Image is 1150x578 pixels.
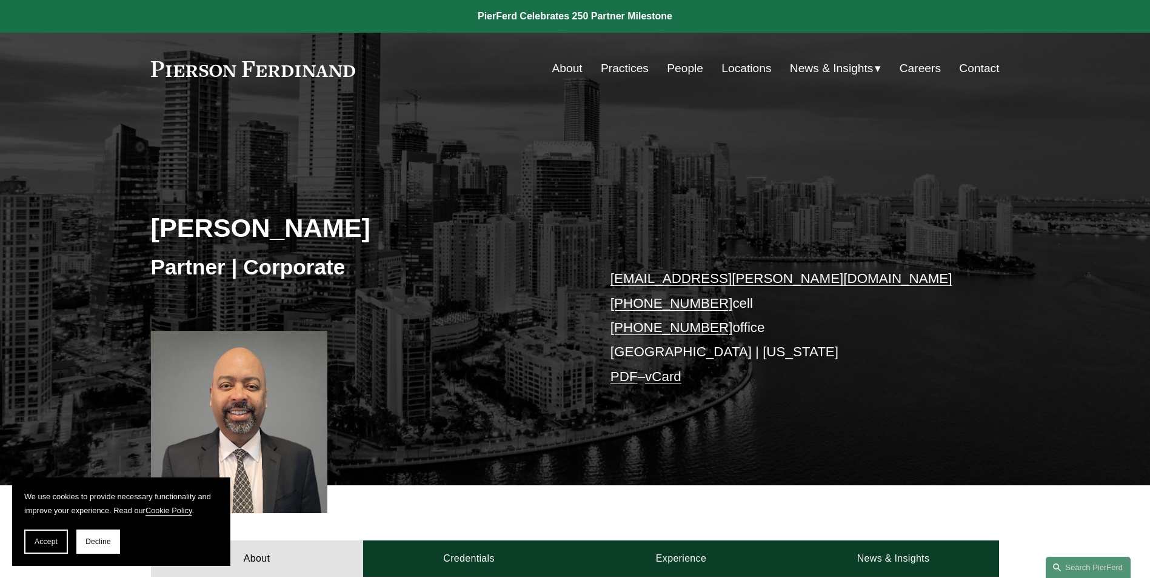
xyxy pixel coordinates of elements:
a: Careers [900,57,941,80]
p: cell office [GEOGRAPHIC_DATA] | [US_STATE] – [610,267,964,389]
button: Decline [76,530,120,554]
h3: Partner | Corporate [151,254,575,281]
a: [PHONE_NUMBER] [610,320,733,335]
a: News & Insights [787,540,999,577]
button: Accept [24,530,68,554]
a: Locations [721,57,771,80]
span: Accept [35,537,58,546]
span: News & Insights [790,58,874,79]
a: [PHONE_NUMBER] [610,296,733,311]
a: Credentials [363,540,575,577]
a: Experience [575,540,787,577]
a: Practices [601,57,649,80]
p: We use cookies to provide necessary functionality and improve your experience. Read our . [24,490,218,517]
span: Decline [85,537,111,546]
a: PDF [610,369,638,384]
a: About [552,57,583,80]
a: folder dropdown [790,57,881,80]
h2: [PERSON_NAME] [151,212,575,244]
a: Cookie Policy [145,506,192,515]
a: Search this site [1046,557,1131,578]
section: Cookie banner [12,477,230,566]
a: Contact [959,57,999,80]
a: vCard [645,369,681,384]
a: [EMAIL_ADDRESS][PERSON_NAME][DOMAIN_NAME] [610,271,952,286]
a: People [667,57,703,80]
a: About [151,540,363,577]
